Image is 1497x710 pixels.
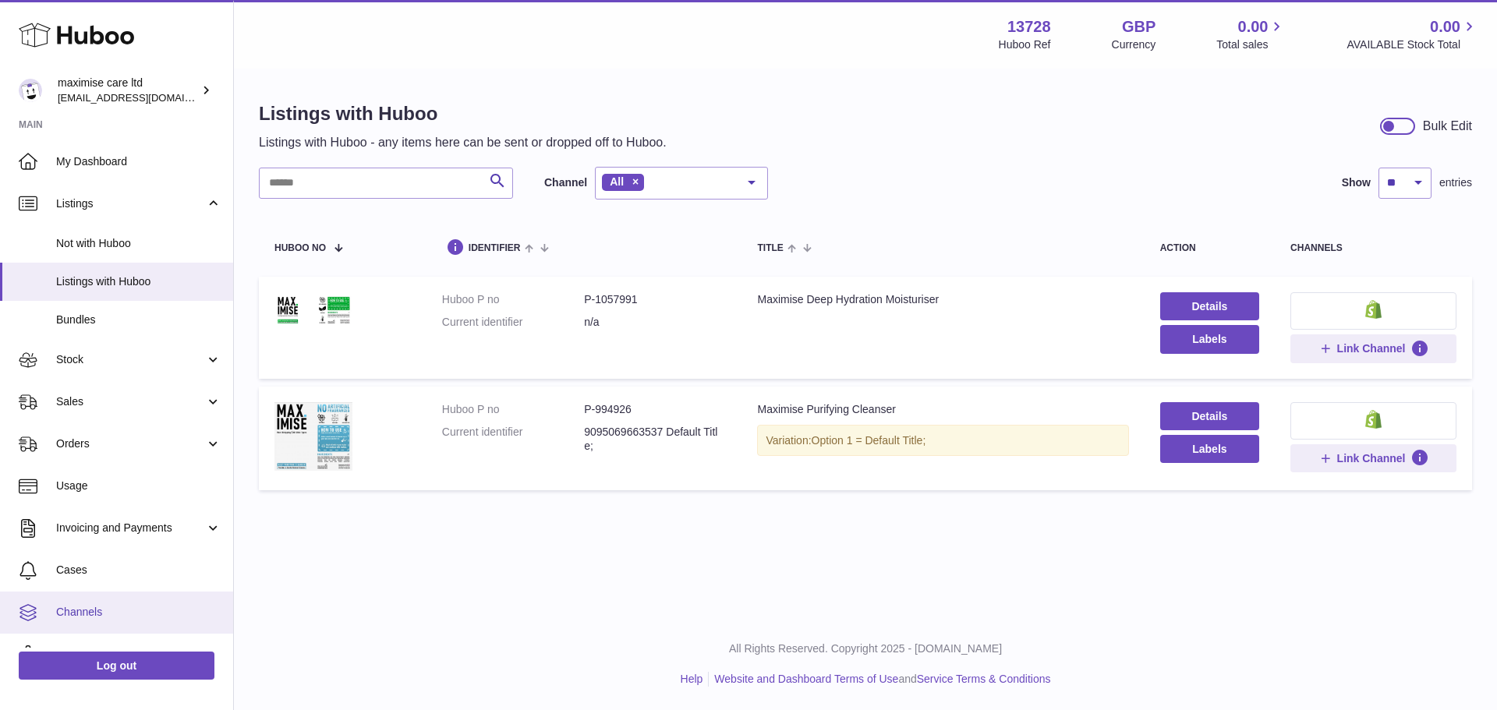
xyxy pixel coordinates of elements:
[58,76,198,105] div: maximise care ltd
[1007,16,1051,37] strong: 13728
[681,673,703,685] a: Help
[1238,16,1269,37] span: 0.00
[56,647,221,662] span: Settings
[1122,16,1155,37] strong: GBP
[1160,402,1259,430] a: Details
[1342,175,1371,190] label: Show
[274,243,326,253] span: Huboo no
[274,402,352,471] img: Maximise Purifying Cleanser
[757,243,783,253] span: title
[56,479,221,493] span: Usage
[274,292,352,327] img: Maximise Deep Hydration Moisturiser
[714,673,898,685] a: Website and Dashboard Terms of Use
[812,434,926,447] span: Option 1 = Default Title;
[584,292,726,307] dd: P-1057991
[56,394,205,409] span: Sales
[1112,37,1156,52] div: Currency
[56,274,221,289] span: Listings with Huboo
[246,641,1485,656] p: All Rights Reserved. Copyright 2025 - [DOMAIN_NAME]
[1347,37,1478,52] span: AVAILABLE Stock Total
[56,154,221,169] span: My Dashboard
[442,315,584,330] dt: Current identifier
[1430,16,1460,37] span: 0.00
[1337,451,1406,465] span: Link Channel
[442,292,584,307] dt: Huboo P no
[1290,334,1456,362] button: Link Channel
[709,672,1050,687] li: and
[56,313,221,327] span: Bundles
[56,563,221,578] span: Cases
[1423,118,1472,135] div: Bulk Edit
[469,243,521,253] span: identifier
[757,292,1128,307] div: Maximise Deep Hydration Moisturiser
[1216,16,1286,52] a: 0.00 Total sales
[56,521,205,535] span: Invoicing and Payments
[1347,16,1478,52] a: 0.00 AVAILABLE Stock Total
[757,402,1128,417] div: Maximise Purifying Cleanser
[56,605,221,620] span: Channels
[1439,175,1472,190] span: entries
[584,425,726,454] dd: 9095069663537 Default Title;
[1160,243,1259,253] div: action
[1160,325,1259,353] button: Labels
[584,315,726,330] dd: n/a
[1160,292,1259,320] a: Details
[58,91,229,104] span: [EMAIL_ADDRESS][DOMAIN_NAME]
[1216,37,1286,52] span: Total sales
[917,673,1051,685] a: Service Terms & Conditions
[56,236,221,251] span: Not with Huboo
[259,134,667,151] p: Listings with Huboo - any items here can be sent or dropped off to Huboo.
[1365,300,1382,319] img: shopify-small.png
[56,352,205,367] span: Stock
[56,436,205,451] span: Orders
[56,196,205,211] span: Listings
[757,425,1128,457] div: Variation:
[19,79,42,102] img: maxadamsa2016@gmail.com
[259,101,667,126] h1: Listings with Huboo
[442,402,584,417] dt: Huboo P no
[610,175,624,188] span: All
[544,175,587,190] label: Channel
[1160,435,1259,463] button: Labels
[442,425,584,454] dt: Current identifier
[1365,410,1382,429] img: shopify-small.png
[1337,341,1406,355] span: Link Channel
[999,37,1051,52] div: Huboo Ref
[1290,243,1456,253] div: channels
[19,652,214,680] a: Log out
[1290,444,1456,472] button: Link Channel
[584,402,726,417] dd: P-994926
